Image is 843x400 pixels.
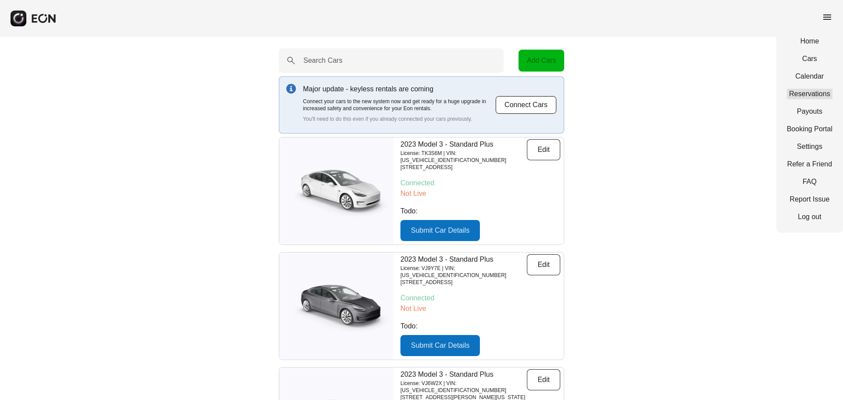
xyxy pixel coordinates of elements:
p: License: VJ6W2X | VIN: [US_VEHICLE_IDENTIFICATION_NUMBER] [400,380,527,394]
button: Submit Car Details [400,220,480,241]
p: Not Live [400,188,560,199]
label: Search Cars [303,55,342,66]
button: Submit Car Details [400,335,480,356]
p: Connect your cars to the new system now and get ready for a huge upgrade in increased safety and ... [303,98,495,112]
p: Major update - keyless rentals are coming [303,84,495,94]
button: Edit [527,369,560,390]
p: You'll need to do this even if you already connected your cars previously. [303,115,495,123]
a: Cars [787,54,832,64]
p: 2023 Model 3 - Standard Plus [400,139,527,150]
img: car [279,277,393,335]
p: [STREET_ADDRESS] [400,279,527,286]
a: Log out [787,212,832,222]
a: Payouts [787,106,832,117]
p: 2023 Model 3 - Standard Plus [400,369,527,380]
p: License: TK3S6M | VIN: [US_VEHICLE_IDENTIFICATION_NUMBER] [400,150,527,164]
p: Connected [400,178,560,188]
p: License: VJ9Y7E | VIN: [US_VEHICLE_IDENTIFICATION_NUMBER] [400,265,527,279]
a: Calendar [787,71,832,82]
p: Todo: [400,321,560,332]
button: Edit [527,139,560,160]
p: [STREET_ADDRESS] [400,164,527,171]
a: FAQ [787,177,832,187]
a: Booking Portal [787,124,832,134]
img: info [286,84,296,94]
a: Refer a Friend [787,159,832,169]
p: Todo: [400,206,560,216]
p: Not Live [400,303,560,314]
button: Connect Cars [495,96,557,114]
span: menu [822,12,832,22]
p: 2023 Model 3 - Standard Plus [400,254,527,265]
a: Home [787,36,832,47]
button: Edit [527,254,560,275]
p: Connected [400,293,560,303]
a: Report Issue [787,194,832,205]
img: car [279,162,393,220]
a: Settings [787,141,832,152]
a: Reservations [787,89,832,99]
